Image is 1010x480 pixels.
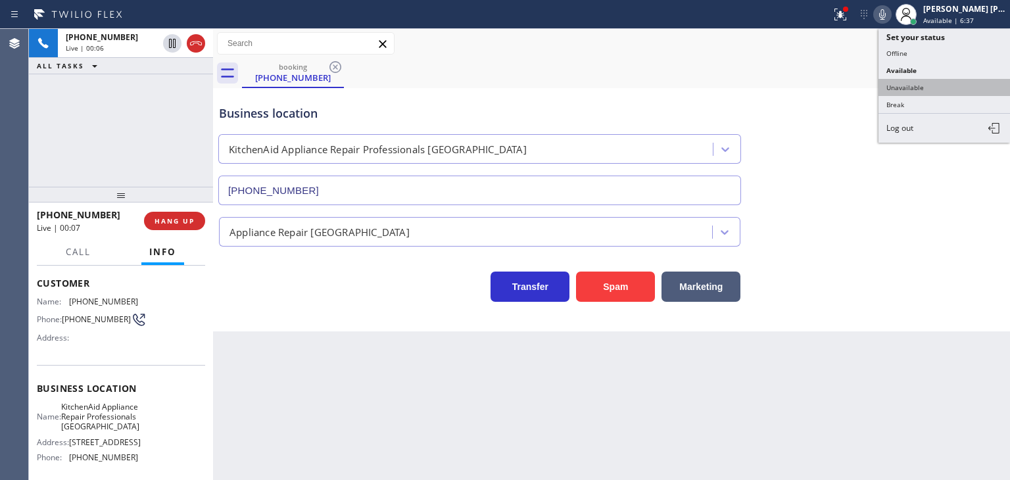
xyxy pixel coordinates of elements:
[144,212,205,230] button: HANG UP
[37,208,120,221] span: [PHONE_NUMBER]
[66,43,104,53] span: Live | 00:06
[923,16,974,25] span: Available | 6:37
[66,246,91,258] span: Call
[37,412,61,421] span: Name:
[58,239,99,265] button: Call
[576,272,655,302] button: Spam
[37,437,69,447] span: Address:
[37,297,69,306] span: Name:
[37,452,69,462] span: Phone:
[37,61,84,70] span: ALL TASKS
[873,5,892,24] button: Mute
[37,222,80,233] span: Live | 00:07
[187,34,205,53] button: Hang up
[243,62,343,72] div: booking
[69,452,138,462] span: [PHONE_NUMBER]
[491,272,569,302] button: Transfer
[69,437,141,447] span: [STREET_ADDRESS]
[243,59,343,87] div: (512) 779-7025
[29,58,110,74] button: ALL TASKS
[155,216,195,226] span: HANG UP
[61,402,139,432] span: KitchenAid Appliance Repair Professionals [GEOGRAPHIC_DATA]
[229,142,527,157] div: KitchenAid Appliance Repair Professionals [GEOGRAPHIC_DATA]
[219,105,740,122] div: Business location
[923,3,1006,14] div: [PERSON_NAME] [PERSON_NAME]
[243,72,343,84] div: [PHONE_NUMBER]
[37,382,205,395] span: Business location
[37,277,205,289] span: Customer
[163,34,181,53] button: Hold Customer
[141,239,184,265] button: Info
[62,314,131,324] span: [PHONE_NUMBER]
[229,224,410,239] div: Appliance Repair [GEOGRAPHIC_DATA]
[66,32,138,43] span: [PHONE_NUMBER]
[149,246,176,258] span: Info
[37,333,72,343] span: Address:
[69,297,138,306] span: [PHONE_NUMBER]
[37,314,62,324] span: Phone:
[218,176,741,205] input: Phone Number
[661,272,740,302] button: Marketing
[218,33,394,54] input: Search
